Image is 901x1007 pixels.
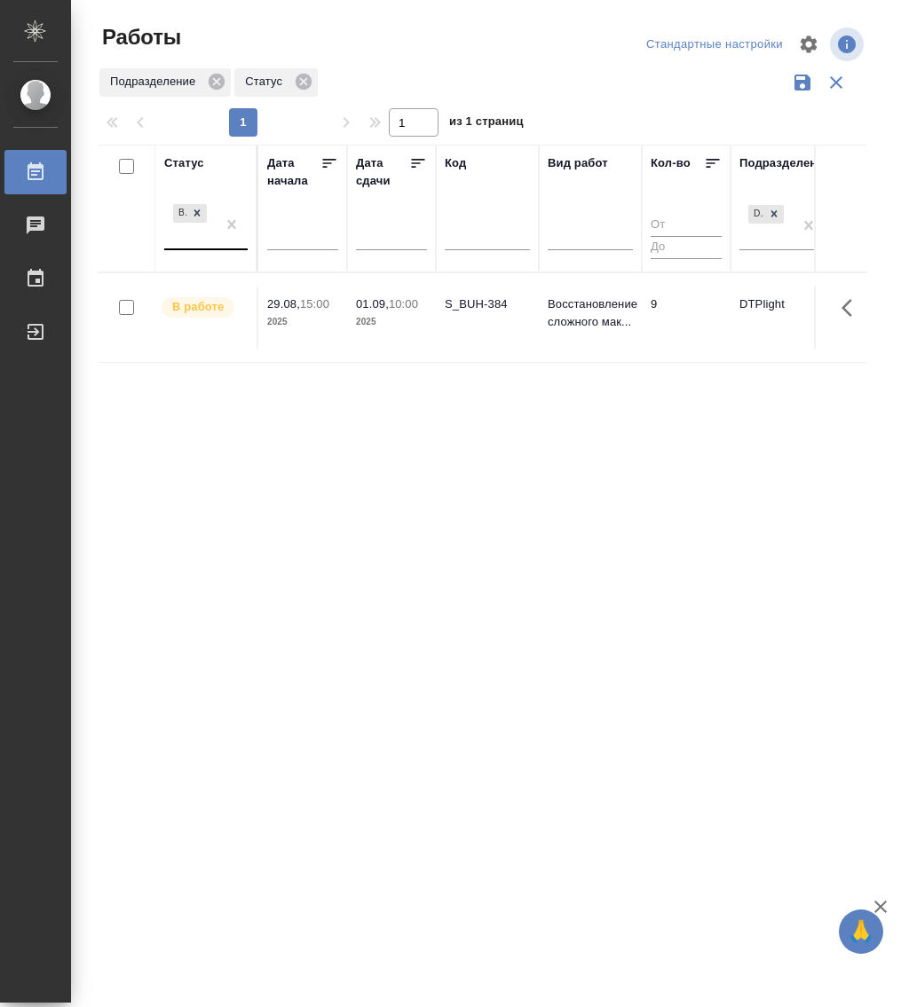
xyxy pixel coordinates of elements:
div: В работе [173,204,187,223]
div: S_BUH-384 [445,295,530,313]
input: До [651,236,722,258]
p: В работе [172,298,224,316]
div: Дата сдачи [356,154,409,190]
p: 10:00 [389,297,418,311]
span: из 1 страниц [449,111,524,137]
div: Подразделение [99,68,231,97]
p: 2025 [356,313,427,331]
div: Дата начала [267,154,320,190]
span: Настроить таблицу [787,23,830,66]
span: Работы [98,23,181,51]
div: В работе [171,202,209,224]
button: 🙏 [839,909,883,954]
p: Статус [245,73,288,90]
p: Подразделение [110,73,202,90]
div: Кол-во [651,154,691,172]
p: 2025 [267,313,338,331]
div: DTPlight [747,203,786,225]
div: Статус [164,154,204,172]
div: Вид работ [548,154,608,172]
p: 15:00 [300,297,329,311]
div: Подразделение [739,154,831,172]
button: Здесь прячутся важные кнопки [831,287,873,329]
button: Сохранить фильтры [786,66,819,99]
button: Сбросить фильтры [819,66,853,99]
div: split button [642,31,787,59]
p: 29.08, [267,297,300,311]
p: Восстановление сложного мак... [548,295,633,331]
span: 🙏 [846,913,876,950]
div: DTPlight [748,205,764,224]
td: 9 [642,287,731,349]
div: Код [445,154,466,172]
p: 01.09, [356,297,389,311]
input: От [651,215,722,237]
span: Посмотреть информацию [830,28,867,61]
div: Статус [234,68,318,97]
td: DTPlight [731,287,834,349]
